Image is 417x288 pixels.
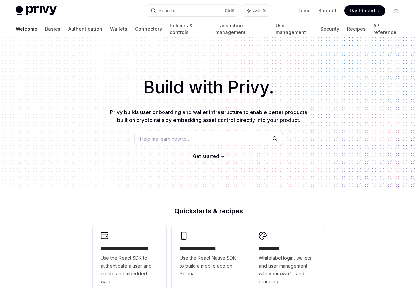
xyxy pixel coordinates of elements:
a: Wallets [110,21,127,37]
h2: Quickstarts & recipes [93,208,325,214]
a: Authentication [68,21,102,37]
div: Search... [159,7,177,15]
span: Whitelabel login, wallets, and user management with your own UI and branding. [259,254,317,286]
span: Ctrl K [225,8,235,13]
span: Use the React Native SDK to build a mobile app on Solana. [180,254,238,278]
a: Support [318,7,337,14]
button: Toggle dark mode [391,5,401,16]
a: Dashboard [344,5,385,16]
a: Demo [297,7,311,14]
a: API reference [373,21,401,37]
a: Basics [45,21,60,37]
span: Ask AI [253,7,266,14]
button: Search...CtrlK [146,5,239,16]
a: Policies & controls [170,21,207,37]
a: Welcome [16,21,37,37]
a: User management [276,21,313,37]
a: Transaction management [215,21,267,37]
span: Dashboard [350,7,375,14]
img: light logo [16,6,57,15]
a: Get started [193,153,219,160]
span: Use the React SDK to authenticate a user and create an embedded wallet. [101,254,159,286]
a: Security [320,21,339,37]
h1: Build with Privy. [11,75,406,100]
span: Help me learn how to… [140,135,190,142]
span: Privy builds user onboarding and wallet infrastructure to enable better products built on crypto ... [110,109,307,123]
a: Connectors [135,21,162,37]
button: Ask AI [242,5,271,16]
a: Recipes [347,21,366,37]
